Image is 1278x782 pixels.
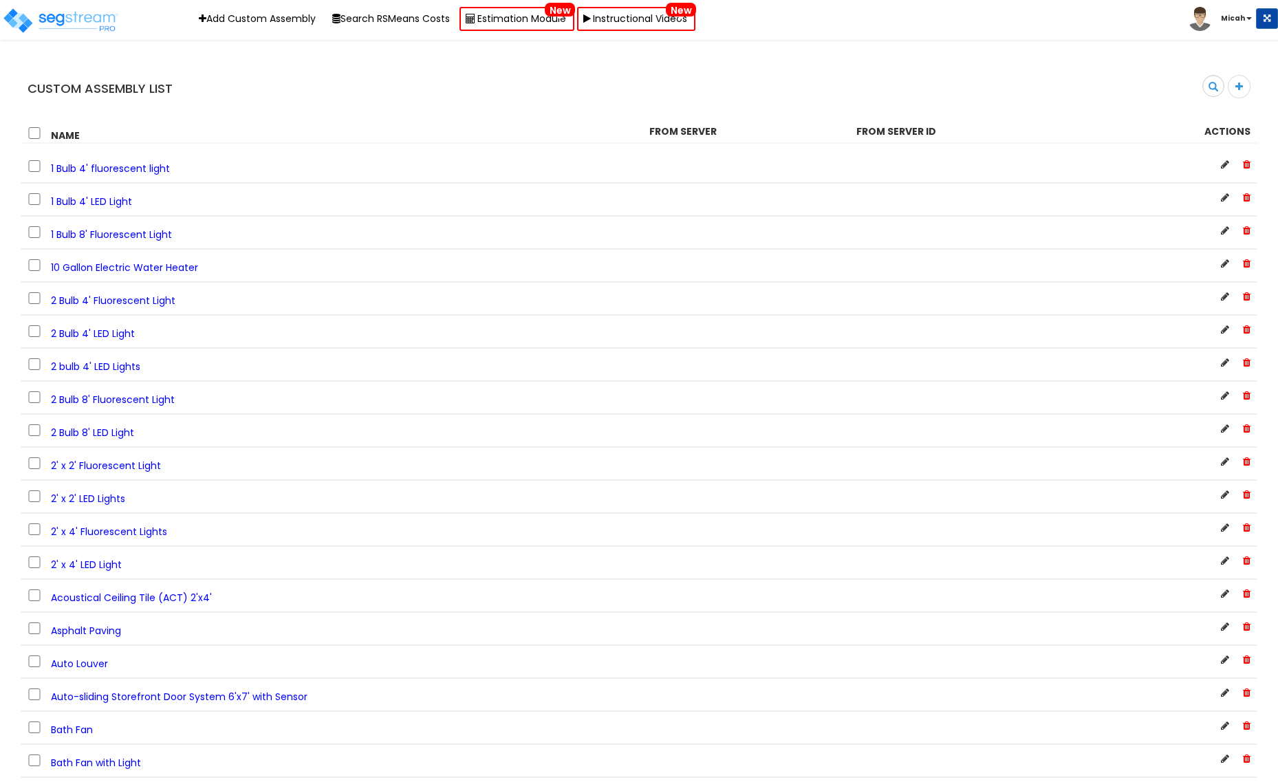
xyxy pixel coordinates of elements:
[1243,587,1250,600] span: Delete Custom Assembly
[325,8,457,30] button: Search RSMeans Costs
[51,525,167,539] span: 2' x 4' Fluorescent Lights
[1243,620,1250,633] span: Delete Custom Assembly
[51,690,307,704] span: Auto-sliding Storefront Door System 6'x7' with Sensor
[649,124,717,138] strong: From Server
[51,558,122,572] span: 2' x 4' LED Light
[51,195,132,208] span: 1 Bulb 4' LED Light
[1243,686,1250,699] span: Delete Custom Assembly
[545,3,575,17] span: New
[51,459,161,473] span: 2' x 2' Fluorescent Light
[1181,76,1224,99] input: search custom assembly
[1243,290,1250,303] span: Delete Custom Assembly
[1243,455,1250,468] span: Delete Custom Assembly
[51,591,212,605] span: Acoustical Ceiling Tile (ACT) 2'x4'
[51,360,140,373] span: 2 bulb 4' LED Lights
[51,129,80,142] strong: Name
[1243,257,1250,270] span: Delete Custom Assembly
[192,8,323,30] a: Add Custom Assembly
[666,3,696,17] span: New
[51,261,198,274] span: 10 Gallon Electric Water Heater
[1243,323,1250,336] span: Delete Custom Assembly
[51,492,125,506] span: 2' x 2' LED Lights
[51,393,175,406] span: 2 Bulb 8' Fluorescent Light
[1243,191,1250,204] span: Delete Custom Assembly
[51,426,134,439] span: 2 Bulb 8' LED Light
[51,624,121,638] span: Asphalt Paving
[1243,752,1250,765] span: Delete Custom Assembly
[577,7,695,31] a: Instructional VideosNew
[51,228,172,241] span: 1 Bulb 8' Fluorescent Light
[1221,13,1245,23] b: Micah
[51,723,93,737] span: Bath Fan
[1243,719,1250,732] span: Delete Custom Assembly
[1204,124,1250,138] strong: Actions
[2,7,119,34] img: logo_pro_r.png
[51,657,108,671] span: Auto Louver
[1243,554,1250,567] span: Delete Custom Assembly
[1243,653,1250,666] span: Delete Custom Assembly
[51,162,170,175] span: 1 Bulb 4' fluorescent light
[1243,521,1250,534] span: Delete Custom Assembly
[51,294,175,307] span: 2 Bulb 4' Fluorescent Light
[51,756,141,770] span: Bath Fan with Light
[1243,158,1250,171] span: Delete Custom Assembly
[1188,7,1212,31] img: avatar.png
[1243,422,1250,435] span: Delete Custom Assembly
[459,7,574,31] a: Estimation ModuleNew
[856,124,936,138] strong: From Server ID
[51,327,135,340] span: 2 Bulb 4' LED Light
[1243,356,1250,369] span: Delete Custom Assembly
[28,82,629,96] h4: Custom Assembly List
[1243,389,1250,402] span: Delete Custom Assembly
[1243,224,1250,237] span: Delete Custom Assembly
[1243,488,1250,501] span: Delete Custom Assembly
